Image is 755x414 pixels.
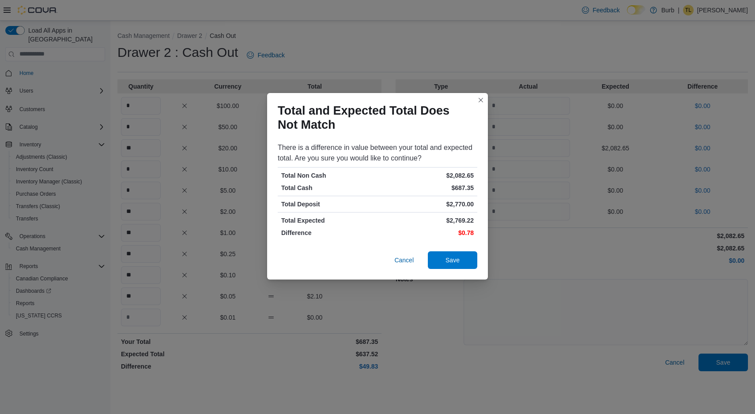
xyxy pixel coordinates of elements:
[391,251,417,269] button: Cancel
[476,95,486,105] button: Closes this modal window
[428,251,477,269] button: Save
[379,183,474,192] p: $687.35
[281,200,376,209] p: Total Deposit
[394,256,414,265] span: Cancel
[281,216,376,225] p: Total Expected
[379,171,474,180] p: $2,082.65
[278,104,470,132] h1: Total and Expected Total Does Not Match
[278,142,477,164] div: There is a difference in value between your total and expected total. Are you sure you would like...
[281,171,376,180] p: Total Non Cash
[281,228,376,237] p: Difference
[379,200,474,209] p: $2,770.00
[379,228,474,237] p: $0.78
[379,216,474,225] p: $2,769.22
[445,256,460,265] span: Save
[281,183,376,192] p: Total Cash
